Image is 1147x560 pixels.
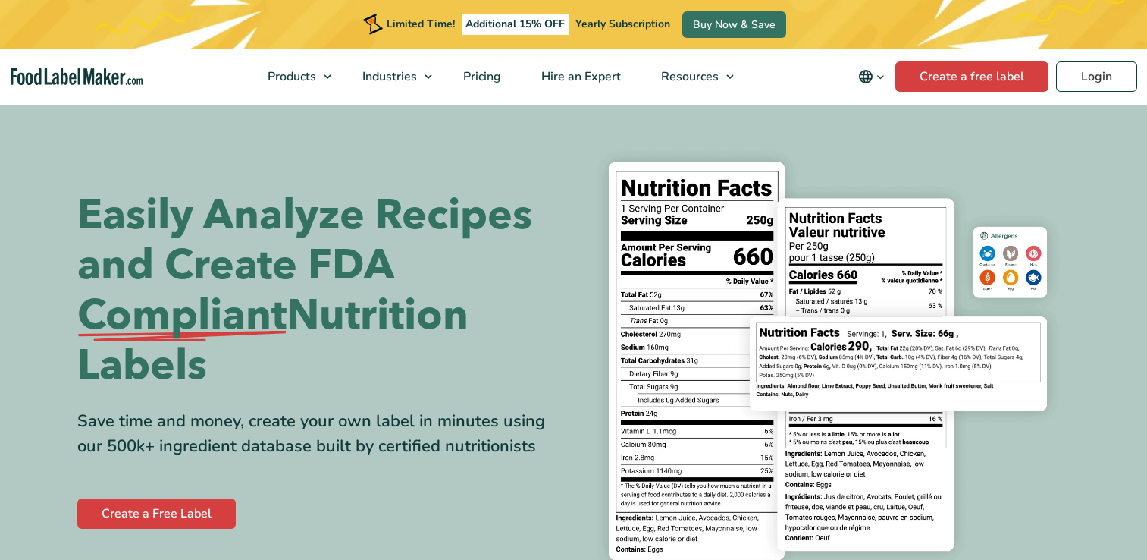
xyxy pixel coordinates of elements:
[443,49,518,105] a: Pricing
[77,190,563,391] h1: Easily Analyze Recipes and Create FDA Nutrition Labels
[263,68,318,85] span: Products
[459,68,503,85] span: Pricing
[77,499,236,529] a: Create a Free Label
[657,68,720,85] span: Resources
[343,49,440,105] a: Industries
[848,61,895,92] button: Change language
[248,49,339,105] a: Products
[537,68,622,85] span: Hire an Expert
[641,49,741,105] a: Resources
[77,291,287,341] span: Compliant
[11,68,143,86] a: Food Label Maker homepage
[462,14,569,35] span: Additional 15% OFF
[895,61,1048,92] a: Create a free label
[387,17,455,31] span: Limited Time!
[1056,61,1137,92] a: Login
[682,11,786,38] a: Buy Now & Save
[522,49,638,105] a: Hire an Expert
[77,409,563,459] div: Save time and money, create your own label in minutes using our 500k+ ingredient database built b...
[358,68,418,85] span: Industries
[575,17,670,31] span: Yearly Subscription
